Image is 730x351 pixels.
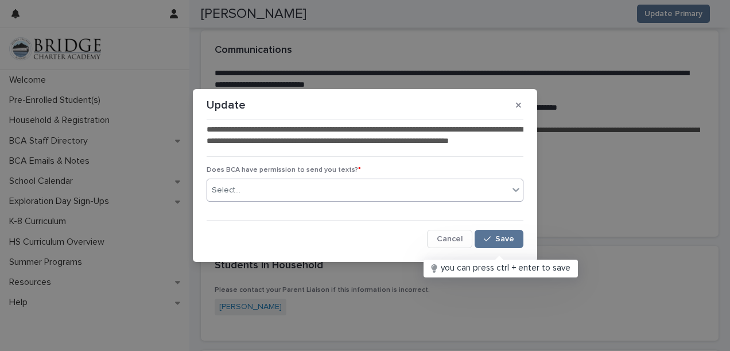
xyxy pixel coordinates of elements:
[475,230,523,248] button: Save
[212,184,240,196] div: Select...
[207,167,361,173] span: Does BCA have permission to send you texts?
[495,235,514,243] span: Save
[427,230,472,248] button: Cancel
[437,235,463,243] span: Cancel
[207,98,246,112] p: Update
